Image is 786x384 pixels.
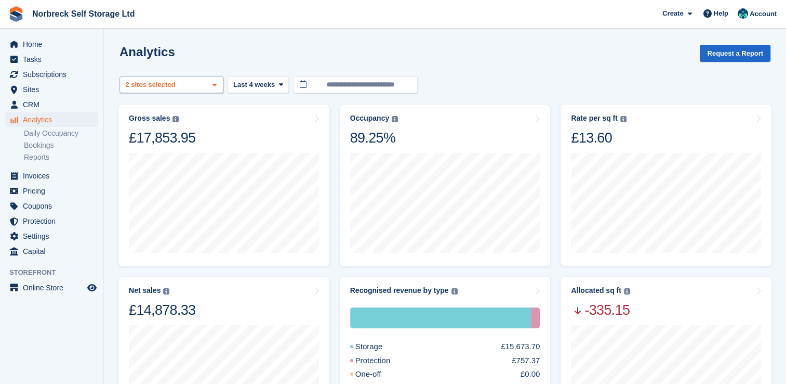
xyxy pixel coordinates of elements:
span: Subscriptions [23,67,85,82]
div: Recognised revenue by type [350,286,449,295]
h2: Analytics [119,45,175,59]
a: menu [5,214,98,228]
a: menu [5,244,98,259]
div: One-off [350,368,406,380]
a: menu [5,97,98,112]
div: £14,878.33 [129,301,195,319]
span: Pricing [23,184,85,198]
img: icon-info-grey-7440780725fd019a000dd9b08b2336e03edf1995a4989e88bcd33f0948082b44.svg [172,116,179,122]
a: Preview store [86,281,98,294]
div: £0.00 [521,368,540,380]
a: menu [5,280,98,295]
span: Coupons [23,199,85,213]
img: Sally King [738,8,748,19]
span: Invoices [23,169,85,183]
a: menu [5,169,98,183]
div: Gross sales [129,114,170,123]
span: Last 4 weeks [233,80,275,90]
a: menu [5,229,98,244]
span: Account [750,9,777,19]
div: Occupancy [350,114,389,123]
div: Net sales [129,286,161,295]
img: icon-info-grey-7440780725fd019a000dd9b08b2336e03edf1995a4989e88bcd33f0948082b44.svg [451,288,458,295]
span: Create [662,8,683,19]
img: icon-info-grey-7440780725fd019a000dd9b08b2336e03edf1995a4989e88bcd33f0948082b44.svg [392,116,398,122]
div: Allocated sq ft [571,286,621,295]
a: Bookings [24,140,98,150]
a: menu [5,199,98,213]
span: Sites [23,82,85,97]
a: menu [5,37,98,52]
span: CRM [23,97,85,112]
div: 89.25% [350,129,398,147]
div: Storage [350,341,408,353]
span: Storefront [9,267,103,278]
div: £13.60 [571,129,626,147]
a: Daily Occupancy [24,129,98,138]
a: menu [5,82,98,97]
img: stora-icon-8386f47178a22dfd0bd8f6a31ec36ba5ce8667c1dd55bd0f319d3a0aa187defe.svg [8,6,24,22]
div: Protection [531,308,540,328]
span: Online Store [23,280,85,295]
span: Protection [23,214,85,228]
span: Home [23,37,85,52]
div: £757.37 [512,355,540,367]
a: menu [5,52,98,67]
div: Rate per sq ft [571,114,617,123]
span: Capital [23,244,85,259]
span: Analytics [23,112,85,127]
img: icon-info-grey-7440780725fd019a000dd9b08b2336e03edf1995a4989e88bcd33f0948082b44.svg [163,288,169,295]
div: Storage [350,308,531,328]
span: Settings [23,229,85,244]
img: icon-info-grey-7440780725fd019a000dd9b08b2336e03edf1995a4989e88bcd33f0948082b44.svg [624,288,630,295]
a: Norbreck Self Storage Ltd [28,5,139,22]
span: -335.15 [571,301,630,319]
a: menu [5,112,98,127]
button: Last 4 weeks [228,76,289,94]
span: Tasks [23,52,85,67]
div: Protection [350,355,416,367]
a: menu [5,67,98,82]
button: Request a Report [700,45,770,62]
div: £17,853.95 [129,129,195,147]
a: menu [5,184,98,198]
div: £15,673.70 [501,341,540,353]
img: icon-info-grey-7440780725fd019a000dd9b08b2336e03edf1995a4989e88bcd33f0948082b44.svg [620,116,627,122]
a: Reports [24,152,98,162]
span: Help [714,8,728,19]
div: 2 sites selected [124,80,179,90]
